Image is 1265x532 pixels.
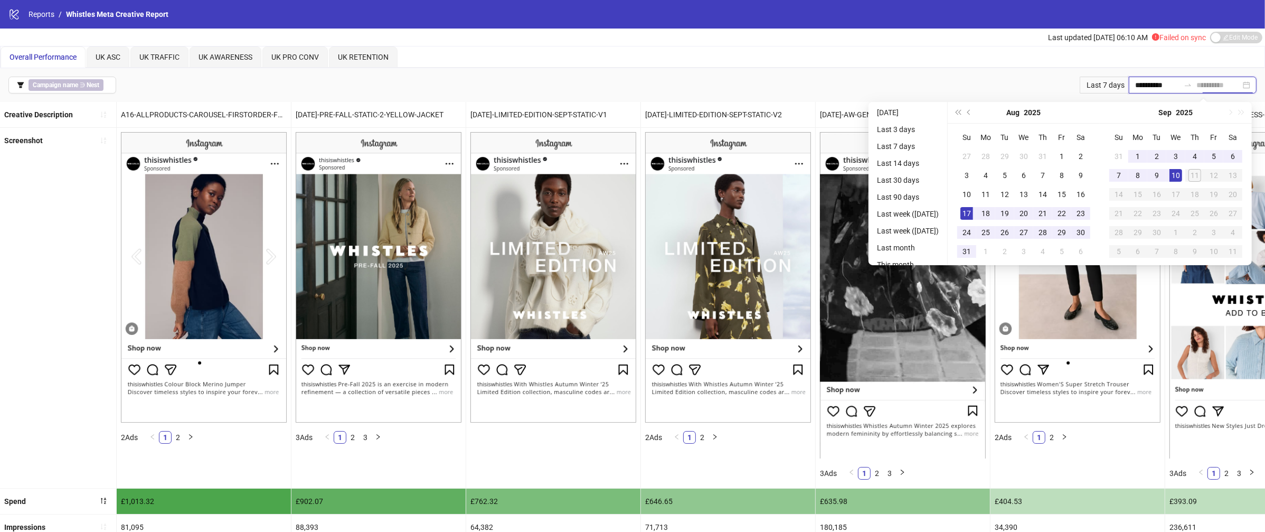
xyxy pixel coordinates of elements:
div: 30 [1150,226,1163,239]
td: 2025-08-01 [1052,147,1071,166]
td: 2025-09-19 [1204,185,1223,204]
td: 2025-08-14 [1033,185,1052,204]
div: 20 [1226,188,1239,201]
div: 16 [1074,188,1087,201]
div: 18 [979,207,992,220]
b: Screenshot [4,136,43,145]
li: 2 [1045,431,1058,444]
td: 2025-10-09 [1185,242,1204,261]
div: 23 [1074,207,1087,220]
a: 1 [1208,468,1220,479]
span: sort-ascending [100,523,107,530]
span: left [1023,434,1030,440]
li: Next Page [709,431,721,444]
div: 9 [1074,169,1087,182]
li: Next Page [1058,431,1071,444]
div: [DATE]-AW-GENERAL-LAUNCH-VID [816,102,990,127]
div: 28 [1112,226,1125,239]
div: 29 [1055,226,1068,239]
td: 2025-09-20 [1223,185,1242,204]
td: 2025-09-01 [976,242,995,261]
li: [DATE] [873,106,943,119]
span: left [149,434,156,440]
td: 2025-08-06 [1014,166,1033,185]
td: 2025-10-07 [1147,242,1166,261]
a: 3 [360,432,371,443]
div: 5 [1055,245,1068,258]
a: 1 [858,468,870,479]
div: 3 [1169,150,1182,163]
div: 29 [998,150,1011,163]
td: 2025-09-24 [1166,204,1185,223]
td: 2025-09-18 [1185,185,1204,204]
div: 10 [1169,169,1182,182]
button: Previous month (PageUp) [964,102,975,123]
td: 2025-08-30 [1071,223,1090,242]
th: Tu [995,128,1014,147]
button: Choose a month [1159,102,1172,123]
li: Last 30 days [873,174,943,186]
td: 2025-08-17 [957,204,976,223]
a: 2 [347,432,358,443]
td: 2025-08-05 [995,166,1014,185]
span: filter [17,81,24,89]
td: 2025-08-09 [1071,166,1090,185]
div: 5 [1112,245,1125,258]
li: Last 3 days [873,123,943,136]
button: right [896,467,909,480]
div: 4 [1036,245,1049,258]
div: [DATE]-LIMITED-EDITION-SEPT-STATIC-V1 [466,102,640,127]
th: Th [1185,128,1204,147]
div: 24 [960,226,973,239]
th: Su [957,128,976,147]
li: Next Page [1245,467,1258,480]
td: 2025-10-06 [1128,242,1147,261]
div: 10 [960,188,973,201]
span: Last updated [DATE] 06:10 AM [1048,33,1148,42]
a: Reports [26,8,56,20]
td: 2025-08-21 [1033,204,1052,223]
td: 2025-09-02 [1147,147,1166,166]
th: Tu [1147,128,1166,147]
td: 2025-09-05 [1204,147,1223,166]
td: 2025-08-15 [1052,185,1071,204]
div: 11 [979,188,992,201]
th: Su [1109,128,1128,147]
td: 2025-09-04 [1033,242,1052,261]
span: left [1198,469,1204,475]
td: 2025-08-31 [957,242,976,261]
div: 2 [998,245,1011,258]
div: 20 [1017,207,1030,220]
div: 23 [1150,207,1163,220]
div: 1 [979,245,992,258]
td: 2025-09-26 [1204,204,1223,223]
li: 1 [334,431,346,444]
td: 2025-09-25 [1185,204,1204,223]
td: 2025-09-27 [1223,204,1242,223]
a: 1 [159,432,171,443]
div: 14 [1112,188,1125,201]
td: 2025-09-02 [995,242,1014,261]
div: 30 [1017,150,1030,163]
li: Next Page [372,431,384,444]
div: 12 [998,188,1011,201]
span: left [324,434,331,440]
td: 2025-09-08 [1128,166,1147,185]
button: right [709,431,721,444]
li: 1 [1207,467,1220,480]
div: 15 [1131,188,1144,201]
div: 7 [1150,245,1163,258]
td: 2025-09-14 [1109,185,1128,204]
li: 3 [359,431,372,444]
div: 7 [1112,169,1125,182]
li: Previous Page [321,431,334,444]
th: We [1014,128,1033,147]
li: 2 [346,431,359,444]
span: right [187,434,194,440]
td: 2025-09-11 [1185,166,1204,185]
button: Choose a year [1024,102,1041,123]
td: 2025-08-10 [957,185,976,204]
span: sort-descending [100,497,107,505]
td: 2025-10-04 [1223,223,1242,242]
div: 9 [1188,245,1201,258]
